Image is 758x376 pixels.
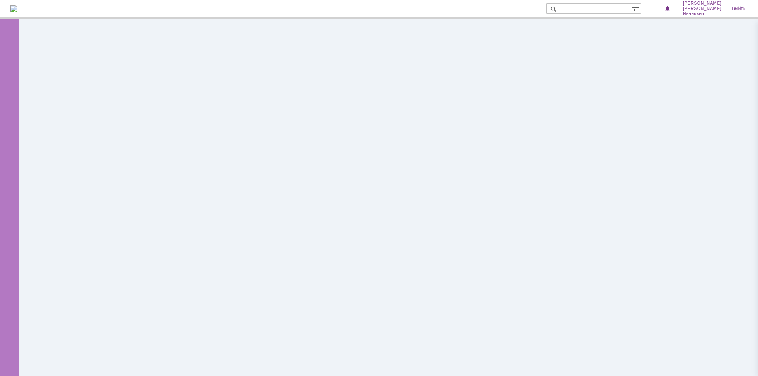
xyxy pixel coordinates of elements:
span: Расширенный поиск [632,4,641,12]
span: [PERSON_NAME] [683,6,722,11]
a: Перейти на домашнюю страницу [10,5,17,12]
span: Иванович [683,11,722,16]
span: [PERSON_NAME] [683,1,722,6]
img: logo [10,5,17,12]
